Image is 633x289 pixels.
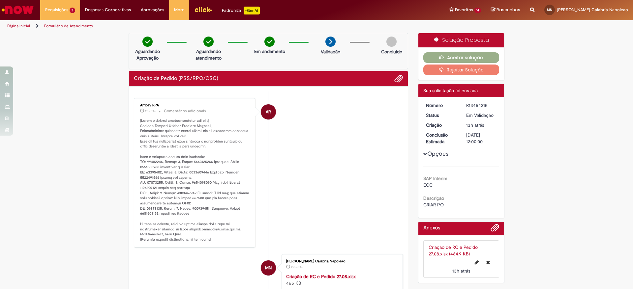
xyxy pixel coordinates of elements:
[482,257,494,268] button: Excluir Criação de RC e Pedido 27.08.xlsx
[145,109,156,113] time: 28/08/2025 01:32:21
[466,102,497,109] div: R13454215
[291,265,303,269] time: 27/08/2025 18:52:30
[474,8,481,13] span: 14
[429,244,478,257] a: Criação de RC e Pedido 27.08.xlsx (464.9 KB)
[266,104,271,120] span: AR
[423,195,444,201] b: Descrição
[452,268,470,274] time: 27/08/2025 18:52:30
[491,7,520,13] a: Rascunhos
[164,108,206,114] small: Comentários adicionais
[423,52,499,63] button: Aceitar solução
[421,132,462,145] dt: Conclusão Estimada
[142,37,153,47] img: check-circle-green.png
[85,7,131,13] span: Despesas Corporativas
[386,37,397,47] img: img-circle-grey.png
[174,7,184,13] span: More
[423,202,444,208] span: CRIAR PO
[394,74,403,83] button: Adicionar anexos
[261,260,276,276] div: Mariana Bracher Calabria Napoleao
[466,122,484,128] time: 27/08/2025 18:52:39
[418,33,504,47] div: Solução Proposta
[466,122,484,128] span: 13h atrás
[381,48,402,55] p: Concluído
[286,273,396,286] div: 465 KB
[547,8,552,12] span: MN
[452,268,470,274] span: 13h atrás
[141,7,164,13] span: Aprovações
[261,104,276,119] div: Ambev RPA
[1,3,35,16] img: ServiceNow
[325,37,336,47] img: arrow-next.png
[466,112,497,118] div: Em Validação
[44,23,93,29] a: Formulário de Atendimento
[423,88,478,93] span: Sua solicitação foi enviada
[45,7,68,13] span: Requisições
[140,103,250,107] div: Ambev RPA
[491,223,499,235] button: Adicionar anexos
[194,5,212,14] img: click_logo_yellow_360x200.png
[471,257,483,268] button: Editar nome de arquivo Criação de RC e Pedido 27.08.xlsx
[497,7,520,13] span: Rascunhos
[193,48,225,61] p: Aguardando atendimento
[423,175,447,181] b: SAP Interim
[421,112,462,118] dt: Status
[265,260,272,276] span: MN
[203,37,214,47] img: check-circle-green.png
[423,65,499,75] button: Rejeitar Solução
[321,48,340,55] p: Validação
[264,37,275,47] img: check-circle-green.png
[421,102,462,109] dt: Número
[423,225,440,231] h2: Anexos
[254,48,285,55] p: Em andamento
[455,7,473,13] span: Favoritos
[286,259,396,263] div: [PERSON_NAME] Calabria Napoleao
[134,76,218,82] h2: Criação de Pedido (PSS/RPO/CSC) Histórico de tíquete
[132,48,164,61] p: Aguardando Aprovação
[7,23,30,29] a: Página inicial
[466,122,497,128] div: 27/08/2025 18:52:39
[70,8,75,13] span: 2
[466,132,497,145] div: [DATE] 12:00:00
[421,122,462,128] dt: Criação
[291,265,303,269] span: 13h atrás
[286,274,356,279] a: Criação de RC e Pedido 27.08.xlsx
[140,118,250,242] p: [Loremip dolorsi ametconsectetur adi elit] Sed doe Tempori Utlabor Etdolore Magnaali, Enimadminim...
[423,182,433,188] span: ECC
[145,109,156,113] span: 7h atrás
[5,20,417,32] ul: Trilhas de página
[557,7,628,13] span: [PERSON_NAME] Calabria Napoleao
[244,7,260,14] p: +GenAi
[222,7,260,14] div: Padroniza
